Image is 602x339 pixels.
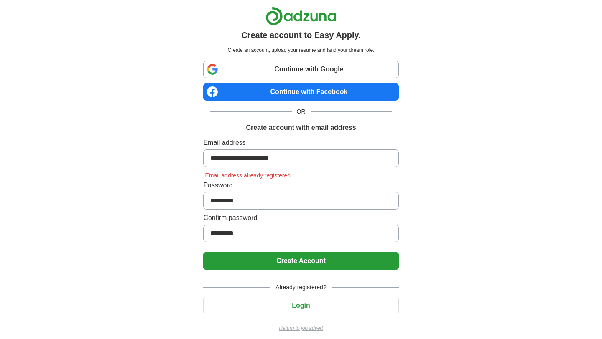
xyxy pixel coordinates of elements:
[203,252,398,270] button: Create Account
[203,324,398,332] a: Return to job advert
[205,46,397,54] p: Create an account, upload your resume and land your dream role.
[246,123,356,133] h1: Create account with email address
[203,172,294,179] span: Email address already registered.
[241,29,361,41] h1: Create account to Easy Apply.
[203,213,398,223] label: Confirm password
[292,107,311,116] span: OR
[203,180,398,190] label: Password
[203,297,398,314] button: Login
[203,138,398,148] label: Email address
[203,83,398,101] a: Continue with Facebook
[270,283,331,292] span: Already registered?
[203,61,398,78] a: Continue with Google
[265,7,337,25] img: Adzuna logo
[203,302,398,309] a: Login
